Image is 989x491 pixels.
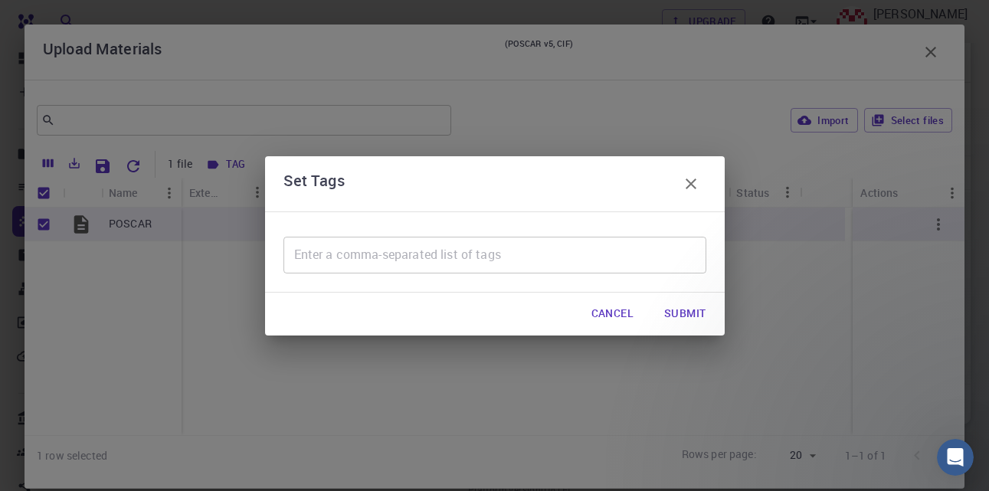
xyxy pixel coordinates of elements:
h6: Set Tags [283,169,345,199]
iframe: Intercom live chat [937,439,974,476]
button: Submit [652,299,718,329]
button: Cancel [579,299,646,329]
input: Enter a comma-separated list of tags [283,237,706,273]
span: Support [31,11,86,25]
